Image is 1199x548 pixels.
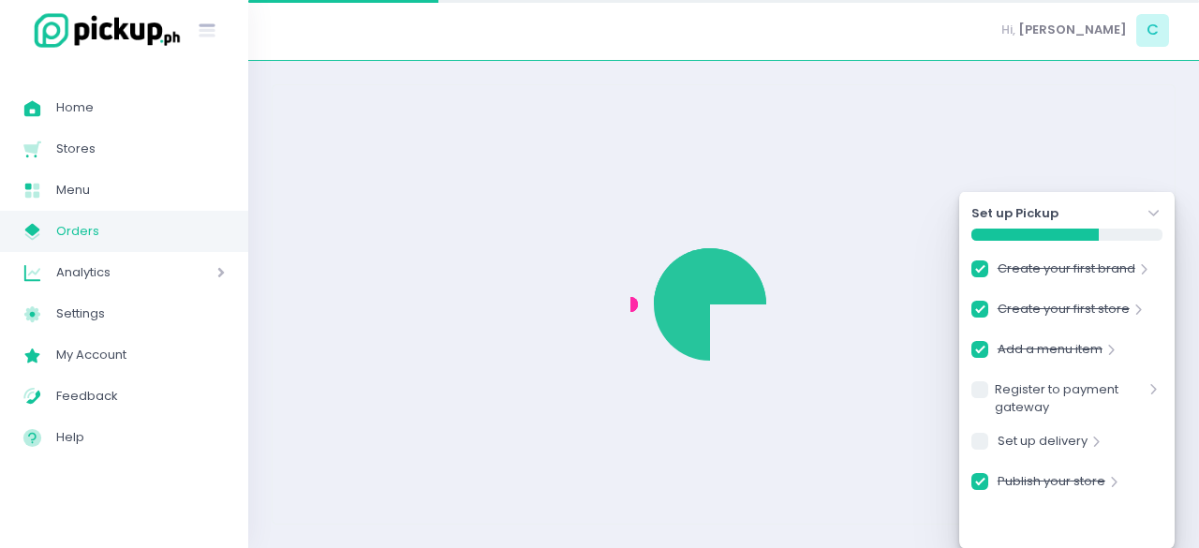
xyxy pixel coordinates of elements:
a: Create your first brand [998,259,1135,285]
a: Register to payment gateway [995,380,1145,417]
img: logo [23,10,183,51]
span: Analytics [56,260,164,285]
a: Add a menu item [998,340,1103,365]
span: My Account [56,343,225,367]
span: Menu [56,178,225,202]
span: Home [56,96,225,120]
span: Help [56,425,225,450]
a: Set up delivery [998,432,1088,457]
span: Hi, [1001,21,1015,39]
span: Feedback [56,384,225,408]
strong: Set up Pickup [971,204,1058,223]
a: Publish your store [998,472,1105,497]
a: Create your first store [998,300,1130,325]
span: [PERSON_NAME] [1018,21,1127,39]
span: Orders [56,219,225,244]
span: Stores [56,137,225,161]
span: C [1136,14,1169,47]
span: Settings [56,302,225,326]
